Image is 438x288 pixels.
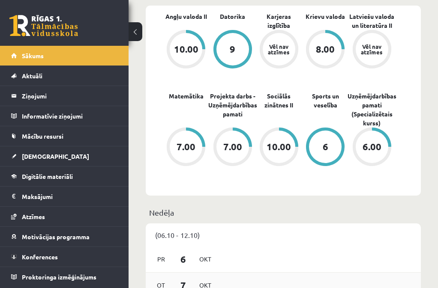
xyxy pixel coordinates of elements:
legend: Informatīvie ziņojumi [22,106,118,126]
a: Vēl nav atzīmes [349,30,395,70]
span: Atzīmes [22,213,45,220]
a: Konferences [11,247,118,267]
legend: Maksājumi [22,187,118,206]
a: 6 [302,128,348,168]
a: 10.00 [256,128,302,168]
div: 10.00 [174,45,198,54]
a: 9 [209,30,255,70]
span: Sākums [22,52,44,59]
span: Konferences [22,253,58,261]
legend: Ziņojumi [22,86,118,106]
a: Sports un veselība [302,92,348,110]
a: Ziņojumi [11,86,118,106]
span: Digitālie materiāli [22,172,73,180]
p: Nedēļa [149,207,417,218]
div: 6.00 [363,142,381,151]
span: Okt [196,252,214,266]
div: (06.10 - 12.10) [146,223,421,246]
a: Uzņēmējdarbības pamati (Specializētais kurss) [348,92,396,128]
a: Vēl nav atzīmes [256,30,302,70]
span: Pr [152,252,170,266]
span: Motivācijas programma [22,233,90,240]
div: 9 [230,45,235,54]
span: 6 [170,252,197,266]
a: 10.00 [163,30,209,70]
a: 6.00 [349,128,395,168]
div: 6 [323,142,328,151]
span: [DEMOGRAPHIC_DATA] [22,152,89,160]
a: Latviešu valoda un literatūra II [349,12,395,30]
a: Mācību resursi [11,126,118,146]
div: Vēl nav atzīmes [360,44,384,55]
span: Proktoringa izmēģinājums [22,273,96,281]
a: Informatīvie ziņojumi [11,106,118,126]
a: Motivācijas programma [11,227,118,246]
a: Krievu valoda [306,12,345,21]
span: Mācību resursi [22,132,63,140]
a: Matemātika [169,92,204,101]
a: 7.00 [163,128,209,168]
a: Maksājumi [11,187,118,206]
a: Karjeras izglītība [256,12,302,30]
a: Aktuāli [11,66,118,86]
div: 8.00 [316,45,335,54]
a: Sociālās zinātnes II [256,92,302,110]
a: [DEMOGRAPHIC_DATA] [11,146,118,166]
a: Sākums [11,46,118,65]
a: Proktoringa izmēģinājums [11,267,118,287]
a: 8.00 [302,30,348,70]
a: Atzīmes [11,207,118,226]
a: Rīgas 1. Tālmācības vidusskola [9,15,78,36]
div: Vēl nav atzīmes [267,44,291,55]
a: 7.00 [209,128,255,168]
div: 7.00 [177,142,195,151]
div: 10.00 [267,142,291,151]
a: Digitālie materiāli [11,166,118,186]
a: Datorika [220,12,245,21]
div: 7.00 [223,142,242,151]
a: Projekta darbs - Uzņēmējdarbības pamati [208,92,257,119]
span: Aktuāli [22,72,42,80]
a: Angļu valoda II [165,12,207,21]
